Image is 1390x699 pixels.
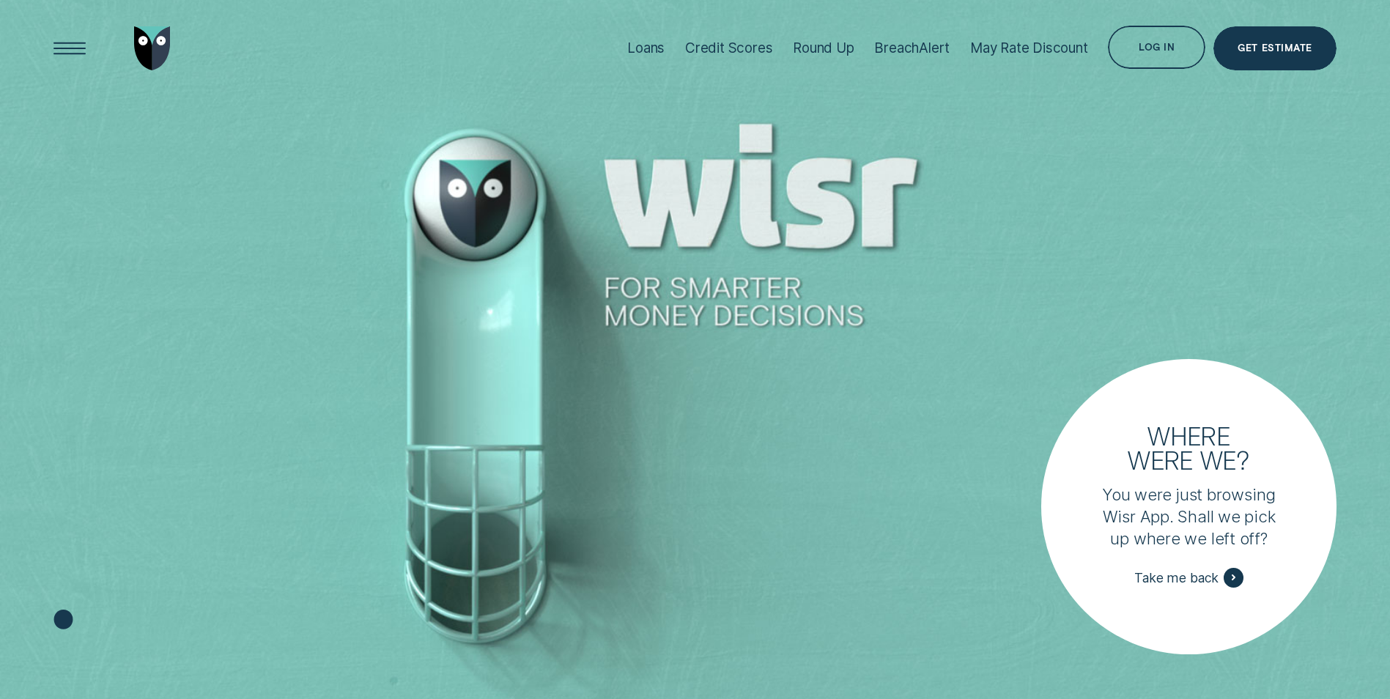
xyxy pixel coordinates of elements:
div: Loans [627,40,665,56]
button: Log in [1108,26,1205,70]
div: May Rate Discount [970,40,1088,56]
a: Get Estimate [1213,26,1337,70]
img: Wisr [134,26,171,70]
span: Take me back [1134,570,1219,586]
p: You were just browsing Wisr App. Shall we pick up where we left off? [1092,484,1287,550]
div: Credit Scores [685,40,773,56]
div: Round Up [793,40,854,56]
a: Where were we?You were just browsing Wisr App. Shall we pick up where we left off?Take me back [1041,359,1337,654]
button: Open Menu [48,26,92,70]
h3: Where were we? [1117,424,1260,472]
div: BreachAlert [874,40,950,56]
